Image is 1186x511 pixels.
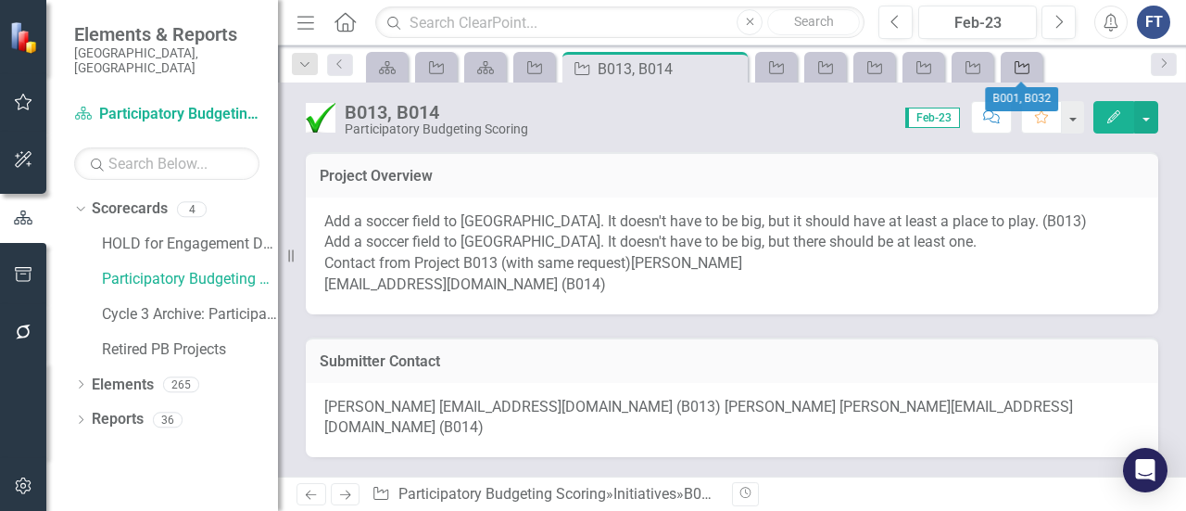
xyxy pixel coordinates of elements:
[345,122,528,136] div: Participatory Budgeting Scoring
[767,9,860,35] button: Search
[613,485,676,503] a: Initiatives
[345,102,528,122] div: B013, B014
[1123,448,1167,492] div: Open Intercom Messenger
[925,12,1030,34] div: Feb-23
[102,339,278,361] a: Retired PB Projects
[320,168,1144,185] h3: Project Overview
[905,108,960,128] span: Feb-23
[102,269,278,290] a: Participatory Budgeting Scoring
[153,412,183,428] div: 36
[985,87,1058,111] div: B001, B032
[74,104,259,125] a: Participatory Budgeting Scoring
[375,6,864,39] input: Search ClearPoint...
[92,409,144,430] a: Reports
[324,398,1073,437] span: [PERSON_NAME] [EMAIL_ADDRESS][DOMAIN_NAME] (B013) [PERSON_NAME] [PERSON_NAME][EMAIL_ADDRESS][DOMA...
[324,211,1140,296] p: Add a soccer field to [GEOGRAPHIC_DATA]. It doesn't have to be big, but it should have at least a...
[918,6,1037,39] button: Feb-23
[74,23,259,45] span: Elements & Reports
[177,201,207,217] div: 4
[74,45,259,76] small: [GEOGRAPHIC_DATA], [GEOGRAPHIC_DATA]
[372,484,718,505] div: » »
[398,485,606,503] a: Participatory Budgeting Scoring
[320,353,1144,370] h3: Submitter Contact
[74,147,259,180] input: Search Below...
[92,198,168,220] a: Scorecards
[102,234,278,255] a: HOLD for Engagement Dept
[163,377,199,392] div: 265
[598,57,743,81] div: B013, B014
[1137,6,1170,39] button: FT
[684,485,759,503] div: B013, B014
[794,14,834,29] span: Search
[9,21,42,54] img: ClearPoint Strategy
[306,103,335,133] img: Complete
[92,375,154,396] a: Elements
[102,304,278,326] a: Cycle 3 Archive: Participatory Budgeting Scoring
